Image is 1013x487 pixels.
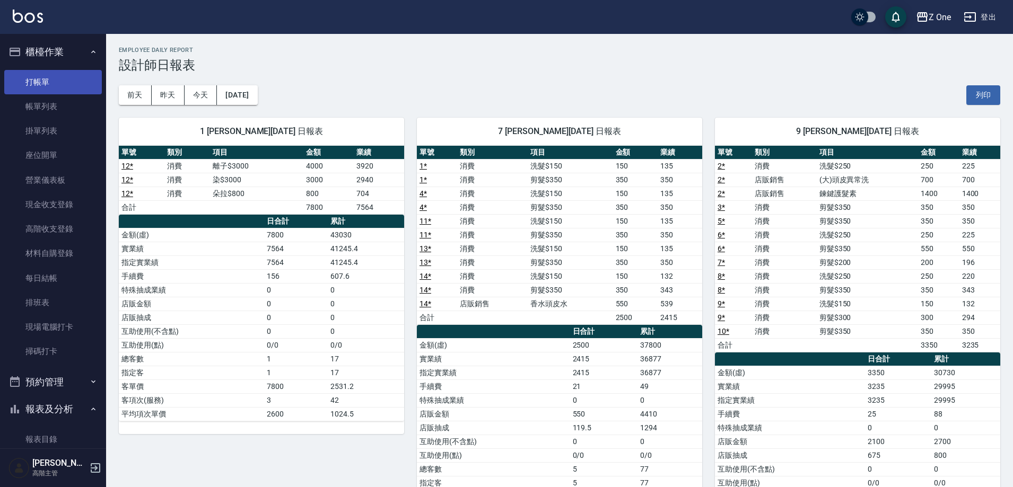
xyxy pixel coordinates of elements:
[638,462,702,476] td: 77
[931,379,1000,393] td: 29995
[4,94,102,119] a: 帳單列表
[959,283,1000,297] td: 343
[752,146,817,160] th: 類別
[528,269,613,283] td: 洗髮$150
[457,173,528,187] td: 消費
[119,146,164,160] th: 單號
[752,269,817,283] td: 消費
[752,214,817,228] td: 消費
[528,214,613,228] td: 洗髮$150
[4,38,102,66] button: 櫃檯作業
[715,379,865,393] td: 實業績
[328,228,404,242] td: 43030
[4,427,102,451] a: 報表目錄
[354,159,404,173] td: 3920
[119,311,264,324] td: 店販抽成
[959,255,1000,269] td: 196
[328,393,404,407] td: 42
[570,352,638,366] td: 2415
[528,159,613,173] td: 洗髮$150
[865,407,931,421] td: 25
[570,435,638,448] td: 0
[328,255,404,269] td: 41245.4
[658,173,702,187] td: 350
[328,242,404,255] td: 41245.4
[417,435,570,448] td: 互助使用(不含點)
[417,366,570,379] td: 指定實業績
[752,173,817,187] td: 店販銷售
[912,6,955,28] button: Z One
[528,187,613,200] td: 洗髮$150
[817,269,919,283] td: 洗髮$250
[417,462,570,476] td: 總客數
[570,379,638,393] td: 21
[570,366,638,379] td: 2415
[817,283,919,297] td: 剪髮$350
[152,85,185,105] button: 昨天
[918,228,959,242] td: 250
[119,283,264,297] td: 特殊抽成業績
[164,146,210,160] th: 類別
[119,379,264,393] td: 客單價
[931,407,1000,421] td: 88
[4,315,102,339] a: 現場電腦打卡
[638,448,702,462] td: 0/0
[119,200,164,214] td: 合計
[119,85,152,105] button: 前天
[752,242,817,255] td: 消費
[354,146,404,160] th: 業績
[658,187,702,200] td: 135
[13,10,43,23] img: Logo
[119,269,264,283] td: 手續費
[417,311,457,324] td: 合計
[570,393,638,407] td: 0
[658,297,702,311] td: 539
[817,228,919,242] td: 洗髮$250
[4,395,102,423] button: 報表及分析
[918,269,959,283] td: 250
[4,143,102,167] a: 座位開單
[929,11,951,24] div: Z One
[752,159,817,173] td: 消費
[959,228,1000,242] td: 225
[613,283,658,297] td: 350
[417,146,702,325] table: a dense table
[959,7,1000,27] button: 登出
[715,146,1000,352] table: a dense table
[658,311,702,324] td: 2415
[638,338,702,352] td: 37800
[119,352,264,366] td: 總客數
[865,421,931,435] td: 0
[328,352,404,366] td: 17
[457,269,528,283] td: 消費
[959,242,1000,255] td: 550
[457,255,528,269] td: 消費
[918,338,959,352] td: 3350
[613,228,658,242] td: 350
[918,146,959,160] th: 金額
[918,297,959,311] td: 150
[164,159,210,173] td: 消費
[264,379,328,393] td: 7800
[457,214,528,228] td: 消費
[658,214,702,228] td: 135
[959,324,1000,338] td: 350
[885,6,906,28] button: save
[328,407,404,421] td: 1024.5
[931,352,1000,366] th: 累計
[638,379,702,393] td: 49
[457,228,528,242] td: 消費
[570,338,638,352] td: 2500
[303,187,354,200] td: 800
[264,269,328,283] td: 156
[119,58,1000,73] h3: 設計師日報表
[613,214,658,228] td: 150
[638,366,702,379] td: 36877
[264,393,328,407] td: 3
[328,366,404,379] td: 17
[613,146,658,160] th: 金額
[32,468,86,478] p: 高階主管
[918,159,959,173] td: 250
[658,146,702,160] th: 業績
[638,325,702,339] th: 累計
